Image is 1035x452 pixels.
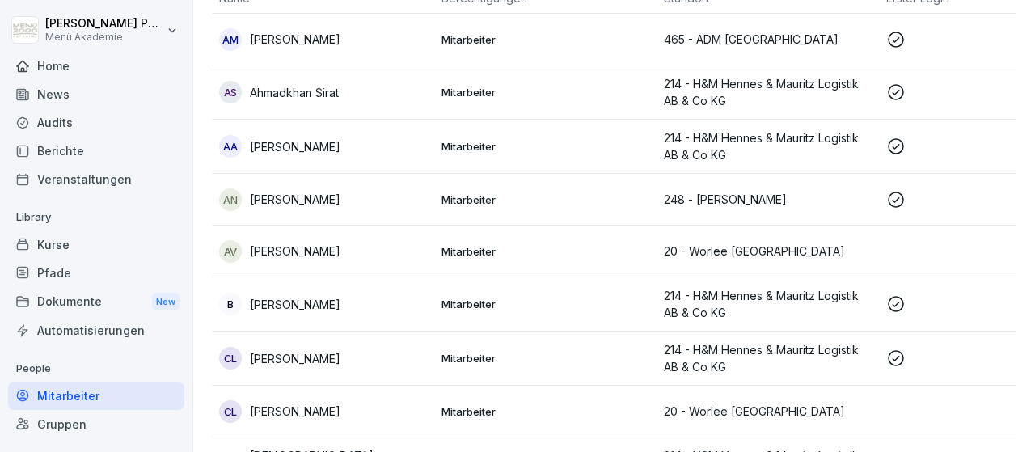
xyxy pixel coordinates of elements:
p: Menü Akademie [45,32,163,43]
p: Mitarbeiter [441,244,651,259]
a: Audits [8,108,184,137]
p: 20 - Worlee [GEOGRAPHIC_DATA] [664,243,873,260]
a: Berichte [8,137,184,165]
a: Veranstaltungen [8,165,184,193]
p: [PERSON_NAME] [250,403,340,420]
p: 465 - ADM [GEOGRAPHIC_DATA] [664,31,873,48]
a: Mitarbeiter [8,382,184,410]
p: [PERSON_NAME] [250,350,340,367]
p: 20 - Worlee [GEOGRAPHIC_DATA] [664,403,873,420]
div: AS [219,81,242,103]
div: CL [219,400,242,423]
p: Mitarbeiter [441,404,651,419]
p: [PERSON_NAME] [250,191,340,208]
div: B [219,293,242,315]
p: [PERSON_NAME] [250,31,340,48]
p: 214 - H&M Hennes & Mauritz Logistik AB & Co KG [664,129,873,163]
p: Ahmadkhan Sirat [250,84,339,101]
a: Pfade [8,259,184,287]
p: Mitarbeiter [441,297,651,311]
div: CL [219,347,242,370]
div: AN [219,188,242,211]
p: Mitarbeiter [441,351,651,365]
a: News [8,80,184,108]
a: Home [8,52,184,80]
div: AA [219,135,242,158]
div: AV [219,240,242,263]
p: Library [8,205,184,230]
p: Mitarbeiter [441,32,651,47]
p: 248 - [PERSON_NAME] [664,191,873,208]
p: [PERSON_NAME] [250,243,340,260]
p: Mitarbeiter [441,139,651,154]
a: Kurse [8,230,184,259]
p: Mitarbeiter [441,85,651,99]
p: 214 - H&M Hennes & Mauritz Logistik AB & Co KG [664,287,873,321]
p: 214 - H&M Hennes & Mauritz Logistik AB & Co KG [664,75,873,109]
div: AM [219,28,242,51]
div: New [152,293,180,311]
a: Gruppen [8,410,184,438]
p: [PERSON_NAME] [250,296,340,313]
div: Dokumente [8,287,184,317]
p: [PERSON_NAME] Pacyna [45,17,163,31]
p: Mitarbeiter [441,192,651,207]
p: [PERSON_NAME] [250,138,340,155]
a: DokumenteNew [8,287,184,317]
p: People [8,356,184,382]
p: 214 - H&M Hennes & Mauritz Logistik AB & Co KG [664,341,873,375]
a: Automatisierungen [8,316,184,344]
